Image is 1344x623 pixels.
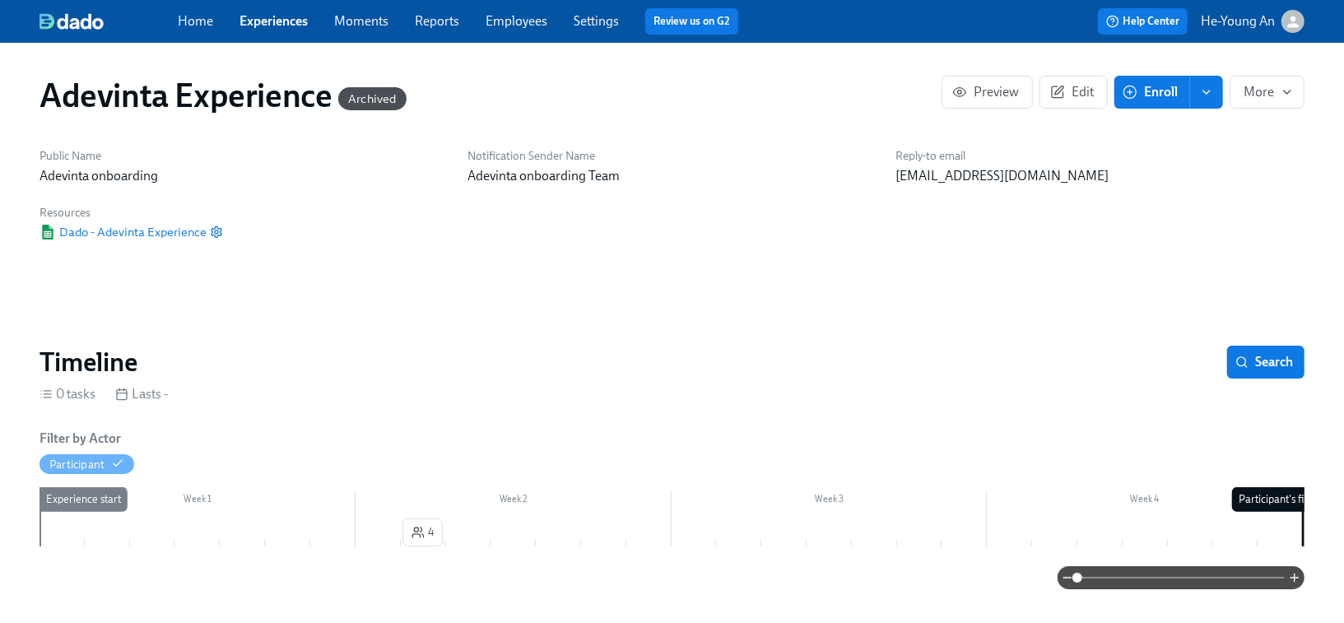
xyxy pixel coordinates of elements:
[1114,76,1190,109] button: Enroll
[1227,346,1304,379] button: Search
[40,76,407,115] h1: Adevinta Experience
[467,148,876,164] h6: Notification Sender Name
[1201,10,1304,33] button: He-Young An
[467,167,876,185] p: Adevinta onboarding Team
[1106,13,1179,30] span: Help Center
[1190,76,1223,109] button: enroll
[1126,84,1178,100] span: Enroll
[40,346,137,379] h2: Timeline
[1039,76,1108,109] button: Edit
[40,205,223,221] h6: Resources
[40,13,178,30] a: dado
[178,13,213,29] a: Home
[412,524,434,541] span: 4
[40,148,448,164] h6: Public Name
[653,13,730,30] a: Review us on G2
[49,457,105,472] div: Hide Participant
[240,13,308,29] a: Experiences
[40,490,356,512] div: Week 1
[402,518,443,546] button: 4
[896,148,1304,164] h6: Reply-to email
[40,224,207,240] a: Google SheetDado - Adevinta Experience
[1053,84,1094,100] span: Edit
[356,490,672,512] div: Week 2
[672,490,988,512] div: Week 3
[574,13,619,29] a: Settings
[956,84,1019,100] span: Preview
[334,13,388,29] a: Moments
[942,76,1033,109] button: Preview
[1239,354,1293,370] span: Search
[40,454,134,474] button: Participant
[1098,8,1188,35] button: Help Center
[40,13,104,30] img: dado
[987,490,1303,512] div: Week 4
[115,385,168,403] div: Lasts -
[1201,12,1275,30] p: He-Young An
[415,13,459,29] a: Reports
[486,13,547,29] a: Employees
[1244,84,1291,100] span: More
[40,167,448,185] p: Adevinta onboarding
[40,385,95,403] div: 0 tasks
[40,487,128,512] div: Experience start
[645,8,738,35] button: Review us on G2
[40,225,56,239] img: Google Sheet
[1230,76,1304,109] button: More
[40,224,207,240] span: Dado - Adevinta Experience
[40,430,121,448] h6: Filter by Actor
[896,167,1304,185] p: [EMAIL_ADDRESS][DOMAIN_NAME]
[338,93,407,105] span: Archived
